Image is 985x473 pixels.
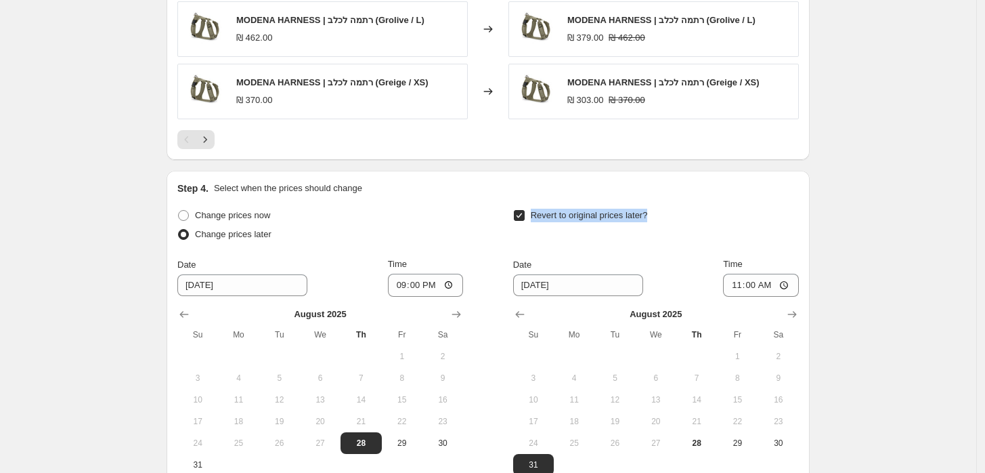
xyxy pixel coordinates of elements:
[722,394,752,405] span: 15
[177,432,218,454] button: Sunday August 24 2025
[305,416,335,427] span: 20
[214,182,362,195] p: Select when the prices should change
[428,438,458,449] span: 30
[265,373,294,384] span: 5
[382,346,422,367] button: Friday August 1 2025
[682,329,712,340] span: Th
[764,373,793,384] span: 9
[559,373,589,384] span: 4
[223,394,253,405] span: 11
[236,77,429,87] span: MODENA HARNESS | רתמה לכלב (Greige / XS)
[223,438,253,449] span: 25
[259,367,300,389] button: Tuesday August 5 2025
[567,77,760,87] span: MODENA HARNESS | רתמה לכלב (Greige / XS)
[636,324,676,346] th: Wednesday
[682,373,712,384] span: 7
[600,373,630,384] span: 5
[300,411,341,432] button: Wednesday August 20 2025
[422,346,463,367] button: Saturday August 2 2025
[218,389,259,411] button: Monday August 11 2025
[641,438,671,449] span: 27
[676,367,717,389] button: Thursday August 7 2025
[341,411,381,432] button: Thursday August 21 2025
[513,389,554,411] button: Sunday August 10 2025
[722,373,752,384] span: 8
[559,416,589,427] span: 18
[554,389,594,411] button: Monday August 11 2025
[265,416,294,427] span: 19
[609,94,644,107] strike: ₪ 370.00
[382,432,422,454] button: Friday August 29 2025
[428,394,458,405] span: 16
[341,389,381,411] button: Thursday August 14 2025
[382,389,422,411] button: Friday August 15 2025
[300,389,341,411] button: Wednesday August 13 2025
[758,411,799,432] button: Saturday August 23 2025
[387,416,417,427] span: 22
[183,459,213,470] span: 31
[519,373,548,384] span: 3
[259,432,300,454] button: Tuesday August 26 2025
[682,438,712,449] span: 28
[259,389,300,411] button: Tuesday August 12 2025
[428,351,458,362] span: 2
[676,389,717,411] button: Thursday August 14 2025
[387,394,417,405] span: 15
[387,329,417,340] span: Fr
[177,324,218,346] th: Sunday
[218,367,259,389] button: Monday August 4 2025
[600,329,630,340] span: Tu
[758,346,799,367] button: Saturday August 2 2025
[259,324,300,346] th: Tuesday
[183,329,213,340] span: Su
[609,31,644,45] strike: ₪ 462.00
[346,394,376,405] span: 14
[422,432,463,454] button: Saturday August 30 2025
[346,373,376,384] span: 7
[382,367,422,389] button: Friday August 8 2025
[513,260,531,270] span: Date
[177,411,218,432] button: Sunday August 17 2025
[722,416,752,427] span: 22
[516,9,556,49] img: 01HEADGroliveModenaHarness_80x.jpg
[554,411,594,432] button: Monday August 18 2025
[341,367,381,389] button: Thursday August 7 2025
[594,324,635,346] th: Tuesday
[387,438,417,449] span: 29
[447,305,466,324] button: Show next month, September 2025
[382,411,422,432] button: Friday August 22 2025
[722,351,752,362] span: 1
[300,324,341,346] th: Wednesday
[305,373,335,384] span: 6
[183,416,213,427] span: 17
[236,94,272,107] div: ₪ 370.00
[422,389,463,411] button: Saturday August 16 2025
[218,432,259,454] button: Monday August 25 2025
[636,389,676,411] button: Wednesday August 13 2025
[554,324,594,346] th: Monday
[177,130,215,149] nav: Pagination
[300,432,341,454] button: Wednesday August 27 2025
[717,346,758,367] button: Friday August 1 2025
[717,432,758,454] button: Friday August 29 2025
[236,15,424,25] span: MODENA HARNESS | רתמה לכלב (Grolive / L)
[764,416,793,427] span: 23
[636,367,676,389] button: Wednesday August 6 2025
[519,438,548,449] span: 24
[428,373,458,384] span: 9
[259,411,300,432] button: Tuesday August 19 2025
[636,432,676,454] button: Wednesday August 27 2025
[177,182,209,195] h2: Step 4.
[641,394,671,405] span: 13
[196,130,215,149] button: Next
[554,367,594,389] button: Monday August 4 2025
[513,367,554,389] button: Sunday August 3 2025
[758,324,799,346] th: Saturday
[183,373,213,384] span: 3
[223,329,253,340] span: Mo
[519,416,548,427] span: 17
[218,324,259,346] th: Monday
[305,438,335,449] span: 27
[519,459,548,470] span: 31
[519,329,548,340] span: Su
